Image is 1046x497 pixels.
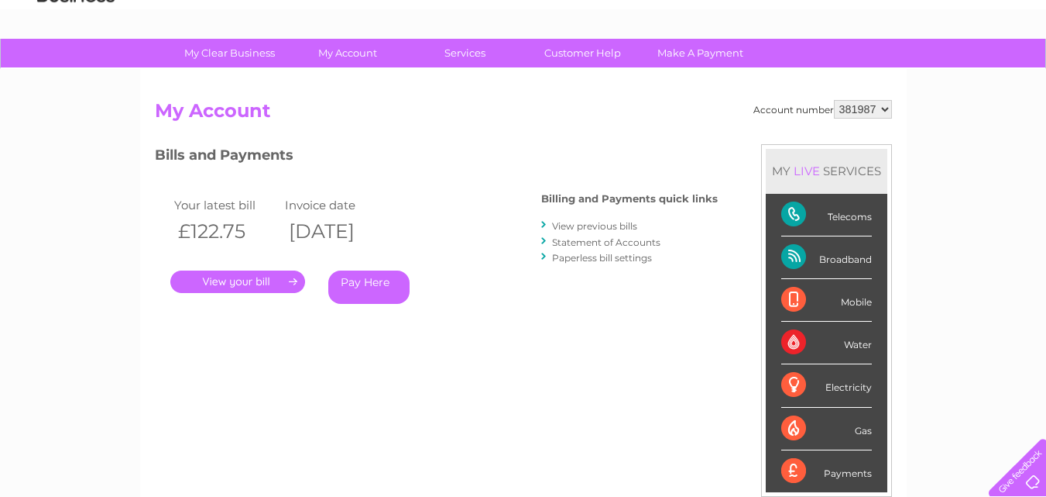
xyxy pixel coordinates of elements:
[812,66,846,78] a: Energy
[781,450,872,492] div: Payments
[911,66,934,78] a: Blog
[328,271,410,304] a: Pay Here
[636,39,764,67] a: Make A Payment
[552,220,637,232] a: View previous bills
[36,40,115,88] img: logo.png
[541,193,718,205] h4: Billing and Payments quick links
[155,100,892,129] h2: My Account
[781,322,872,364] div: Water
[856,66,902,78] a: Telecoms
[791,164,823,178] div: LIVE
[766,149,887,193] div: MY SERVICES
[401,39,529,67] a: Services
[155,144,718,171] h3: Bills and Payments
[995,66,1031,78] a: Log out
[170,271,305,293] a: .
[753,100,892,119] div: Account number
[781,364,872,407] div: Electricity
[781,194,872,236] div: Telecoms
[781,236,872,279] div: Broadband
[773,66,803,78] a: Water
[170,195,282,216] td: Your latest bill
[943,66,981,78] a: Contact
[158,9,890,75] div: Clear Business is a trading name of Verastar Limited (registered in [GEOGRAPHIC_DATA] No. 3667643...
[552,236,660,248] a: Statement of Accounts
[166,39,293,67] a: My Clear Business
[754,8,861,27] a: 0333 014 3131
[781,279,872,322] div: Mobile
[781,408,872,450] div: Gas
[283,39,411,67] a: My Account
[281,195,393,216] td: Invoice date
[519,39,646,67] a: Customer Help
[170,216,282,247] th: £122.75
[552,252,652,264] a: Paperless bill settings
[281,216,393,247] th: [DATE]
